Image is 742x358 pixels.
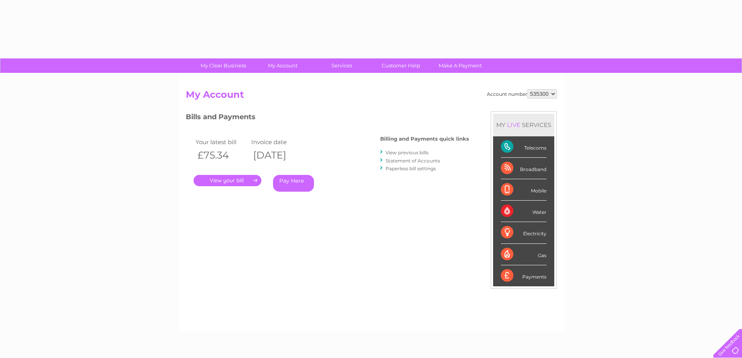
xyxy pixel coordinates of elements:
h4: Billing and Payments quick links [380,136,469,142]
a: View previous bills [386,150,428,155]
div: Water [501,201,546,222]
div: Electricity [501,222,546,243]
div: Broadband [501,158,546,179]
a: Statement of Accounts [386,158,440,164]
div: MY SERVICES [493,114,554,136]
a: . [194,175,261,186]
div: Telecoms [501,136,546,158]
div: Payments [501,265,546,286]
a: Paperless bill settings [386,166,436,171]
a: Services [310,58,374,73]
a: My Account [250,58,315,73]
th: £75.34 [194,147,250,163]
td: Your latest bill [194,137,250,147]
a: My Clear Business [191,58,256,73]
div: LIVE [506,121,522,129]
div: Gas [501,244,546,265]
div: Mobile [501,179,546,201]
td: Invoice date [249,137,305,147]
div: Account number [487,89,557,99]
a: Customer Help [369,58,433,73]
a: Pay Here [273,175,314,192]
h2: My Account [186,89,557,104]
a: Make A Payment [428,58,492,73]
h3: Bills and Payments [186,111,469,125]
th: [DATE] [249,147,305,163]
